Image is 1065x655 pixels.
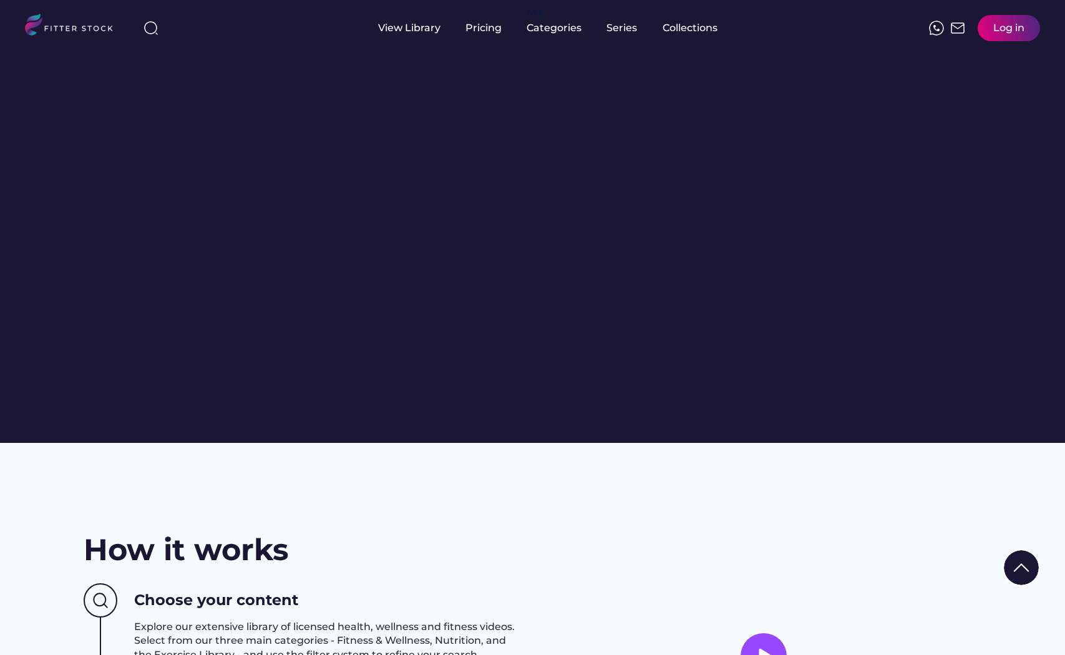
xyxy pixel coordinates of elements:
[84,529,288,571] h2: How it works
[143,21,158,36] img: search-normal%203.svg
[929,21,944,36] img: meteor-icons_whatsapp%20%281%29.svg
[993,21,1024,35] div: Log in
[1004,550,1039,585] img: Group%201000002322%20%281%29.svg
[663,21,717,35] div: Collections
[465,21,502,35] div: Pricing
[527,6,543,19] div: fvck
[606,21,638,35] div: Series
[527,21,581,35] div: Categories
[25,14,124,39] img: LOGO.svg
[134,589,298,611] h3: Choose your content
[84,583,117,618] img: Group%201000002437%20%282%29.svg
[378,21,440,35] div: View Library
[950,21,965,36] img: Frame%2051.svg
